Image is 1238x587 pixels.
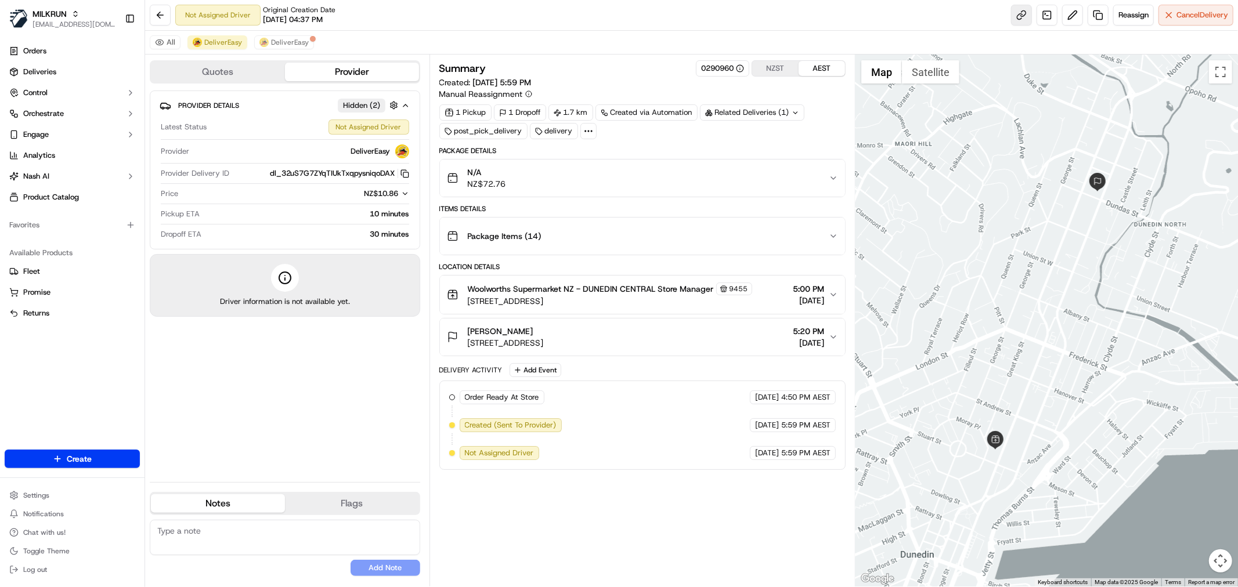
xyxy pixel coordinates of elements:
button: AEST [799,61,845,76]
span: 5:00 PM [793,283,824,295]
a: Returns [9,308,135,318]
button: Woolworths Supermarket NZ - DUNEDIN CENTRAL Store Manager9455[STREET_ADDRESS]5:00 PM[DATE] [440,276,845,314]
span: 5:20 PM [793,325,824,337]
span: [PERSON_NAME] [468,325,533,337]
img: delivereasy_logo.png [259,38,269,47]
button: NZ$10.86 [307,189,409,199]
button: Show street map [861,60,902,84]
div: Related Deliveries (1) [700,104,804,121]
span: Log out [23,565,47,574]
button: Settings [5,487,140,503]
span: DeliverEasy [271,38,309,47]
span: [EMAIL_ADDRESS][DOMAIN_NAME] [33,20,116,29]
span: NZ$72.76 [468,178,506,190]
button: N/ANZ$72.76 [440,160,845,197]
img: delivereasy_logo.png [193,38,202,47]
span: [DATE] [755,448,779,458]
span: [STREET_ADDRESS] [468,295,752,307]
span: Provider Details [178,101,239,110]
span: [STREET_ADDRESS] [468,337,544,349]
span: Hidden ( 2 ) [343,100,380,111]
div: Package Details [439,146,846,155]
button: Notifications [5,506,140,522]
span: [DATE] 5:59 PM [473,77,532,88]
span: Created (Sent To Provider) [465,420,557,430]
button: Toggle Theme [5,543,140,559]
span: DeliverEasy [204,38,242,47]
a: Created via Automation [595,104,698,121]
button: Manual Reassignment [439,88,532,100]
span: Dropoff ETA [161,229,201,240]
div: Available Products [5,244,140,262]
button: Show satellite imagery [902,60,959,84]
a: Report a map error [1188,579,1235,585]
button: Chat with us! [5,524,140,541]
button: Provider DetailsHidden (2) [160,96,410,115]
span: Notifications [23,509,64,519]
button: Promise [5,283,140,302]
span: Product Catalog [23,192,79,202]
span: NZ$10.86 [364,189,399,198]
button: All [150,35,181,49]
div: 30 minutes [206,229,409,240]
span: DeliverEasy [351,146,391,157]
a: Open this area in Google Maps (opens a new window) [858,571,897,586]
a: Terms (opens in new tab) [1165,579,1181,585]
span: [DATE] [793,295,824,306]
span: Package Items ( 14 ) [468,230,542,242]
span: Nash AI [23,171,49,182]
button: Orchestrate [5,104,140,123]
button: NZST [752,61,799,76]
div: Favorites [5,216,140,234]
span: Settings [23,491,49,500]
span: Orders [23,46,46,56]
div: post_pick_delivery [439,123,528,139]
button: Engage [5,125,140,144]
span: Pickup ETA [161,209,200,219]
span: 5:59 PM AEST [781,448,831,458]
button: Map camera controls [1209,549,1232,572]
button: Package Items (14) [440,218,845,255]
span: Manual Reassignment [439,88,523,100]
button: MILKRUNMILKRUN[EMAIL_ADDRESS][DOMAIN_NAME] [5,5,120,32]
span: Provider Delivery ID [161,168,229,179]
button: Returns [5,304,140,323]
button: dl_32uS7G7ZYqTIUkTxqpysniqoDAX [270,168,409,179]
span: [DATE] [793,337,824,349]
span: Not Assigned Driver [465,448,534,458]
button: DeliverEasy [254,35,314,49]
span: [DATE] [755,392,779,403]
span: 9455 [730,284,748,293]
button: Control [5,84,140,102]
button: MILKRUN [33,8,67,20]
button: Create [5,450,140,468]
span: [DATE] 04:37 PM [263,15,323,25]
span: Analytics [23,150,55,161]
button: Keyboard shortcuts [1038,578,1088,586]
button: Log out [5,561,140,578]
span: Create [67,453,92,465]
button: Fleet [5,262,140,281]
a: Fleet [9,266,135,277]
div: 1.7 km [548,104,593,121]
span: 4:50 PM AEST [781,392,831,403]
div: 1 Pickup [439,104,492,121]
span: Deliveries [23,67,56,77]
h3: Summary [439,63,486,74]
button: Notes [151,494,285,513]
a: Analytics [5,146,140,165]
div: 1 Dropoff [494,104,546,121]
button: Nash AI [5,167,140,186]
span: Fleet [23,266,40,277]
a: Product Catalog [5,188,140,206]
button: 0290960 [701,63,744,74]
span: Promise [23,287,50,298]
span: Cancel Delivery [1176,10,1228,20]
button: Quotes [151,63,285,81]
span: [DATE] [755,420,779,430]
span: 5:59 PM AEST [781,420,831,430]
span: Original Creation Date [263,5,335,15]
